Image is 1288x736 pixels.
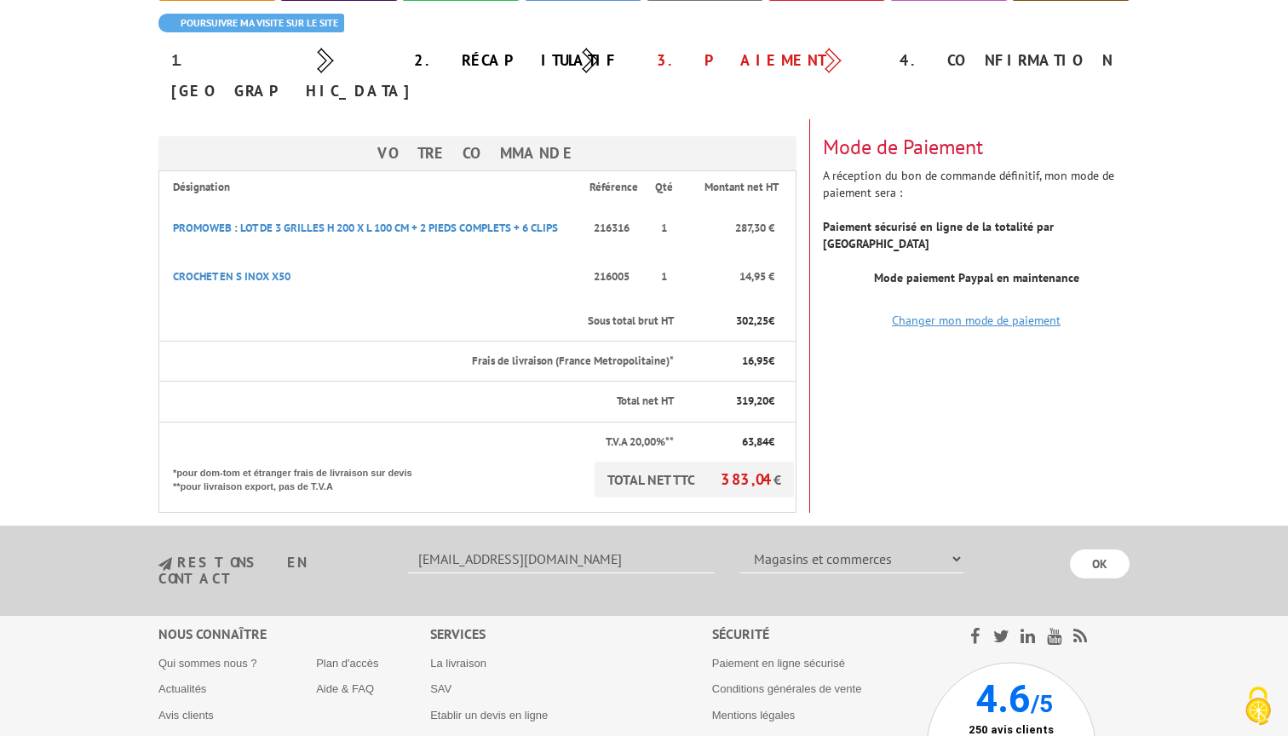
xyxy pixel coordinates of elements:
div: Sécurité [712,624,926,644]
a: Paiement en ligne sécurisé [712,657,845,670]
th: Frais de livraison (France Metropolitaine)* [159,341,676,382]
a: Plan d'accès [316,657,378,670]
input: Votre email [408,544,715,573]
p: *pour dom-tom et étranger frais de livraison sur devis **pour livraison export, pas de T.V.A [173,462,428,493]
p: 1 [654,221,673,237]
div: Services [430,624,712,644]
h3: restons en contact [158,555,382,585]
span: 319,20 [736,394,768,408]
p: € [689,394,774,410]
b: Mode paiement Paypal en maintenance [874,270,1079,285]
span: 383,04 [721,469,773,489]
p: 1 [654,269,673,285]
p: Montant net HT [689,180,794,196]
p: TOTAL NET TTC € [595,462,794,497]
span: 63,84 [742,434,768,449]
a: Poursuivre ma visite sur le site [158,14,344,32]
span: 302,25 [736,313,768,328]
h3: Votre Commande [158,136,796,170]
a: PROMOWEB : LOT DE 3 GRILLES H 200 X L 100 CM + 2 PIEDS COMPLETS + 6 CLIPS [173,221,558,235]
input: OK [1070,549,1130,578]
p: Référence [589,180,640,196]
div: 3. Paiement [644,45,887,76]
a: CROCHET EN S INOX X50 [173,269,290,284]
th: Total net HT [159,382,676,423]
a: SAV [430,682,451,695]
a: 2. Récapitulatif [414,50,618,70]
div: 1. [GEOGRAPHIC_DATA] [158,45,401,106]
a: Qui sommes nous ? [158,657,257,670]
p: 14,95 € [689,269,774,285]
h3: Mode de Paiement [823,136,1130,158]
img: newsletter.jpg [158,557,172,572]
p: 216316 [589,212,640,245]
span: 16,95 [742,354,768,368]
a: Mentions légales [712,709,796,722]
p: € [689,354,774,370]
th: Sous total brut HT [159,302,676,342]
p: 287,30 € [689,221,774,237]
p: € [689,313,774,330]
div: 4. Confirmation [887,45,1130,76]
a: Aide & FAQ [316,682,374,695]
div: Nous connaître [158,624,430,644]
a: Actualités [158,682,206,695]
button: Cookies (fenêtre modale) [1228,678,1288,736]
img: Cookies (fenêtre modale) [1237,685,1279,727]
p: Qté [654,180,673,196]
a: Changer mon mode de paiement [892,313,1061,328]
a: Conditions générales de vente [712,682,862,695]
strong: Paiement sécurisé en ligne de la totalité par [GEOGRAPHIC_DATA] [823,219,1054,251]
div: A réception du bon de commande définitif, mon mode de paiement sera : [810,119,1142,322]
a: La livraison [430,657,486,670]
p: 216005 [589,261,640,294]
a: Etablir un devis en ligne [430,709,548,722]
p: Désignation [173,180,573,196]
p: T.V.A 20,00%** [173,434,674,451]
a: Avis clients [158,709,214,722]
p: € [689,434,774,451]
